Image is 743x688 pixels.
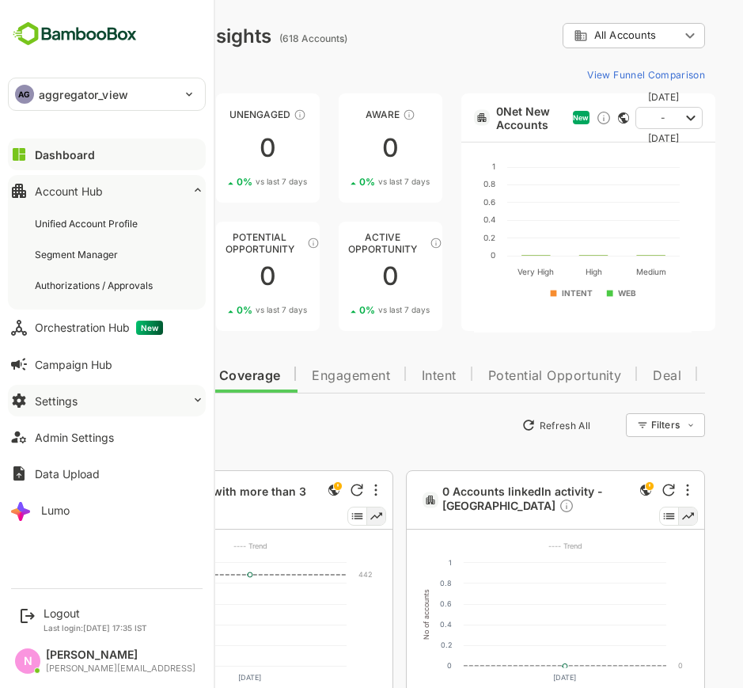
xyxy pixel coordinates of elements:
span: vs last 7 days [200,176,252,188]
span: vs last 7 days [78,176,129,188]
div: All Accounts [507,21,650,51]
span: vs last 7 days [200,304,252,316]
div: Filters [596,419,624,431]
div: Unreached [38,108,142,120]
a: AwareThese accounts have just entered the buying cycle and need further nurturing00%vs last 7 days [283,93,387,203]
div: 0 [283,135,387,161]
div: Unified Account Profile [35,217,141,230]
img: BambooboxFullLogoMark.5f36c76dfaba33ec1ec1367b70bb1252.svg [8,19,142,49]
div: 0 % [181,176,252,188]
div: N [15,648,40,674]
div: Unengaged [161,108,264,120]
div: Campaign Hub [35,358,112,371]
span: New [136,321,163,335]
text: 300 [72,599,86,608]
span: Engagement [256,370,335,382]
div: Engaged [38,237,142,249]
div: Admin Settings [35,431,114,444]
button: New Insights [38,411,154,439]
div: 0 [38,264,142,289]
text: 0.2 [385,640,396,649]
div: More [631,484,634,496]
div: Description not present [503,498,519,516]
div: [PERSON_NAME][EMAIL_ADDRESS] [46,663,195,674]
text: 100 [74,640,86,649]
a: 442 Accounts with more than 3 contactsDescription not present [78,485,268,516]
div: This is a global insight. Segment selection is not applicable for this view [581,481,600,502]
div: Active Opportunity [283,237,387,249]
text: High [530,267,547,277]
button: Settings [8,385,206,416]
span: New [517,113,533,122]
span: Data Quality and Coverage [54,370,225,382]
text: ---- Trend [178,542,212,550]
a: 0 Accounts linkedIn activity - [GEOGRAPHIC_DATA]Description not present [387,485,581,516]
div: Segment Manager [35,248,121,261]
text: 0.8 [428,179,440,188]
text: 0.6 [384,599,396,608]
text: 0 [391,661,396,670]
text: 0.8 [384,579,396,587]
div: Lumo [41,504,70,517]
div: Refresh [607,484,620,496]
div: These accounts are MQAs and can be passed on to Inside Sales [252,237,264,249]
div: 0 [161,135,264,161]
span: vs last 7 days [78,304,129,316]
div: AGaggregator_view [9,78,205,110]
text: 0.2 [428,233,440,242]
text: 0.4 [384,620,396,629]
button: Admin Settings [8,421,206,453]
text: No of accounts [54,589,63,640]
text: 500 [73,558,86,567]
div: 0 % [304,304,374,316]
button: Dashboard [8,139,206,170]
div: 0 [161,264,264,289]
a: Potential OpportunityThese accounts are MQAs and can be passed on to Inside Sales00%vs last 7 days [161,222,264,331]
span: Intent [366,370,401,382]
text: No of accounts [366,589,375,640]
div: Logout [44,606,147,620]
div: Settings [35,394,78,408]
button: Campaign Hub [8,348,206,380]
div: AG [15,85,34,104]
button: Lumo [8,494,206,526]
div: 0 [283,264,387,289]
a: EngagedThese accounts are warm, further nurturing would qualify them to MQAs00%vs last 7 days [38,222,142,331]
a: UnengagedThese accounts have not shown enough engagement and need nurturing00%vs last 7 days [161,93,264,203]
a: Active OpportunityThese accounts have open opportunities which might be at any of the Sales Stage... [283,222,387,331]
div: These accounts have not shown enough engagement and need nurturing [238,108,251,121]
div: This card does not support filter and segments [563,112,574,124]
span: Deal [597,370,626,382]
div: 0 % [304,176,374,188]
text: 0 [435,250,440,260]
div: Orchestration Hub [35,321,163,335]
text: 1 [437,162,440,171]
text: ---- Trend [492,542,526,550]
div: These accounts have not been engaged with for a defined time period [115,108,127,121]
span: 442 Accounts with more than 3 contacts [78,485,262,516]
text: 0.4 [428,215,440,224]
button: Refresh All [459,412,542,438]
ag: (618 Accounts) [224,32,297,44]
div: Authorizations / Approvals [35,279,156,292]
div: Refresh [295,484,308,496]
button: Orchestration HubNew [8,312,206,344]
div: Filters [594,411,650,439]
div: These accounts have just entered the buying cycle and need further nurturing [347,108,360,121]
div: 0 % [181,304,252,316]
span: 0 Accounts linkedIn activity - [GEOGRAPHIC_DATA] [387,485,574,516]
div: 0 [38,135,142,161]
button: Account Hub [8,175,206,207]
a: UnreachedThese accounts have not been engaged with for a defined time period00%vs last 7 days [38,93,142,203]
div: This is a global insight. Segment selection is not applicable for this view [269,481,288,502]
text: 0 [82,661,86,670]
div: 0 % [59,176,129,188]
div: Account Hub [35,184,103,198]
text: 400 [72,579,86,587]
div: These accounts have open opportunities which might be at any of the Sales Stages [374,237,387,249]
text: 200 [73,620,86,629]
text: 0 [623,661,627,670]
button: [DATE] - [DATE] [580,107,647,129]
div: Discover new ICP-fit accounts showing engagement — via intent surges, anonymous website visits, L... [540,110,556,126]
